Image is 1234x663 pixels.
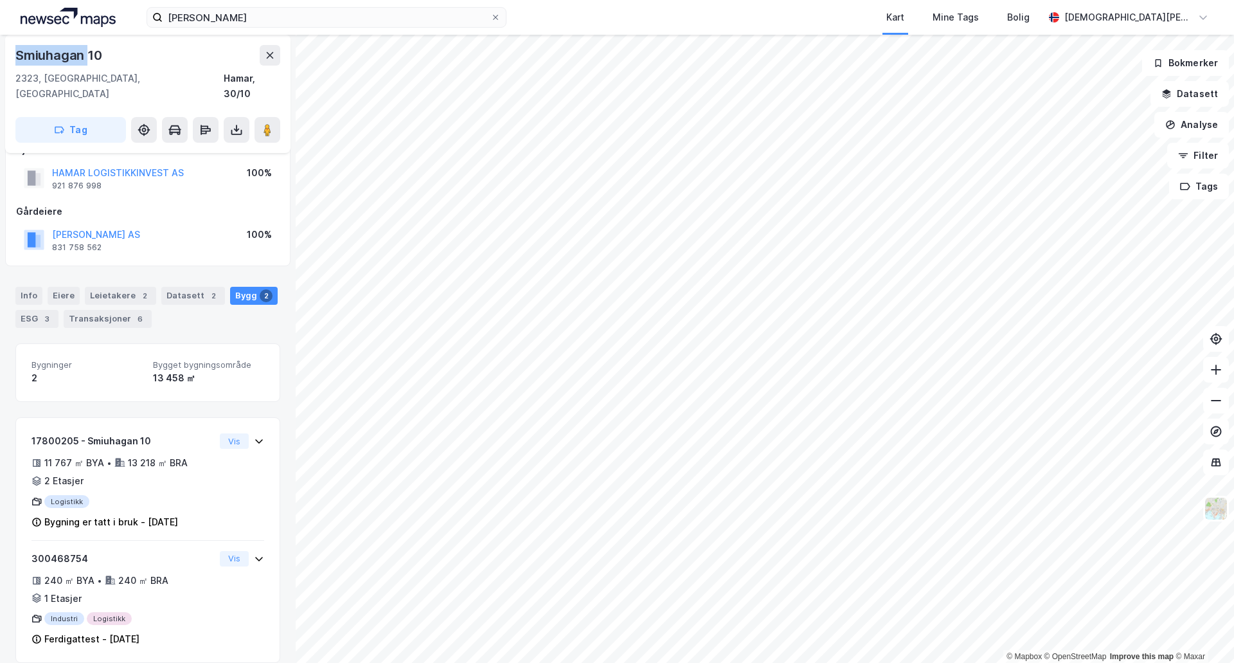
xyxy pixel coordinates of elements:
[15,287,42,305] div: Info
[153,370,264,386] div: 13 458 ㎡
[52,181,102,191] div: 921 876 998
[44,591,82,606] div: 1 Etasjer
[16,204,280,219] div: Gårdeiere
[260,289,273,302] div: 2
[1150,81,1229,107] button: Datasett
[85,287,156,305] div: Leietakere
[128,455,188,471] div: 13 218 ㎡ BRA
[224,71,280,102] div: Hamar, 30/10
[15,71,224,102] div: 2323, [GEOGRAPHIC_DATA], [GEOGRAPHIC_DATA]
[1154,112,1229,138] button: Analyse
[40,313,53,325] div: 3
[207,289,220,302] div: 2
[138,289,151,302] div: 2
[44,573,94,588] div: 240 ㎡ BYA
[44,473,84,489] div: 2 Etasjer
[31,551,215,567] div: 300468754
[107,458,112,468] div: •
[44,455,104,471] div: 11 767 ㎡ BYA
[1169,174,1229,199] button: Tags
[161,287,225,305] div: Datasett
[247,227,272,242] div: 100%
[118,573,168,588] div: 240 ㎡ BRA
[230,287,278,305] div: Bygg
[44,631,139,647] div: Ferdigattest - [DATE]
[1170,601,1234,663] iframe: Chat Widget
[1006,652,1042,661] a: Mapbox
[15,45,105,66] div: Smiuhagan 10
[48,287,80,305] div: Eiere
[44,514,178,530] div: Bygning er tatt i bruk - [DATE]
[52,242,102,253] div: 831 758 562
[886,10,904,25] div: Kart
[64,310,152,328] div: Transaksjoner
[1170,601,1234,663] div: Kontrollprogram for chat
[220,433,249,449] button: Vis
[31,370,143,386] div: 2
[21,8,116,27] img: logo.a4113a55bc3d86da70a041830d287a7e.svg
[1167,143,1229,168] button: Filter
[163,8,490,27] input: Søk på adresse, matrikkel, gårdeiere, leietakere eller personer
[153,359,264,370] span: Bygget bygningsområde
[1044,652,1107,661] a: OpenStreetMap
[15,117,126,143] button: Tag
[220,551,249,567] button: Vis
[1142,50,1229,76] button: Bokmerker
[247,165,272,181] div: 100%
[1204,496,1228,521] img: Z
[1110,652,1174,661] a: Improve this map
[15,310,58,328] div: ESG
[31,433,215,449] div: 17800205 - Smiuhagan 10
[134,313,147,325] div: 6
[1007,10,1030,25] div: Bolig
[933,10,979,25] div: Mine Tags
[1064,10,1193,25] div: [DEMOGRAPHIC_DATA][PERSON_NAME]
[97,576,102,586] div: •
[31,359,143,370] span: Bygninger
